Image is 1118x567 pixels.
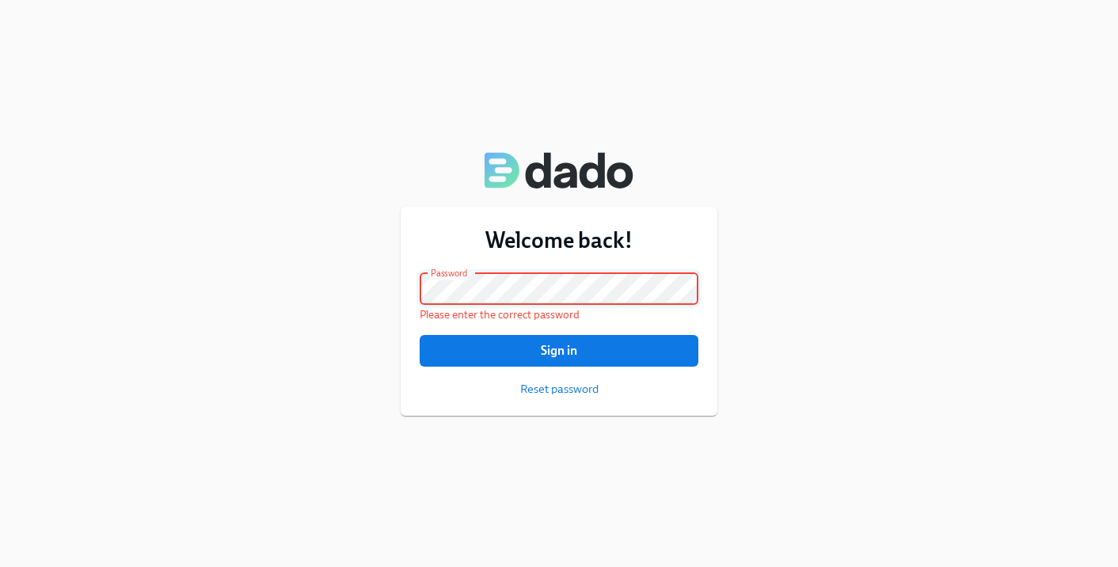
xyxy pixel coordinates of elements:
[420,226,698,254] h3: Welcome back!
[420,307,698,322] p: Please enter the correct password
[420,335,698,367] button: Sign in
[431,343,687,359] span: Sign in
[520,381,599,397] button: Reset password
[485,151,633,189] img: Dado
